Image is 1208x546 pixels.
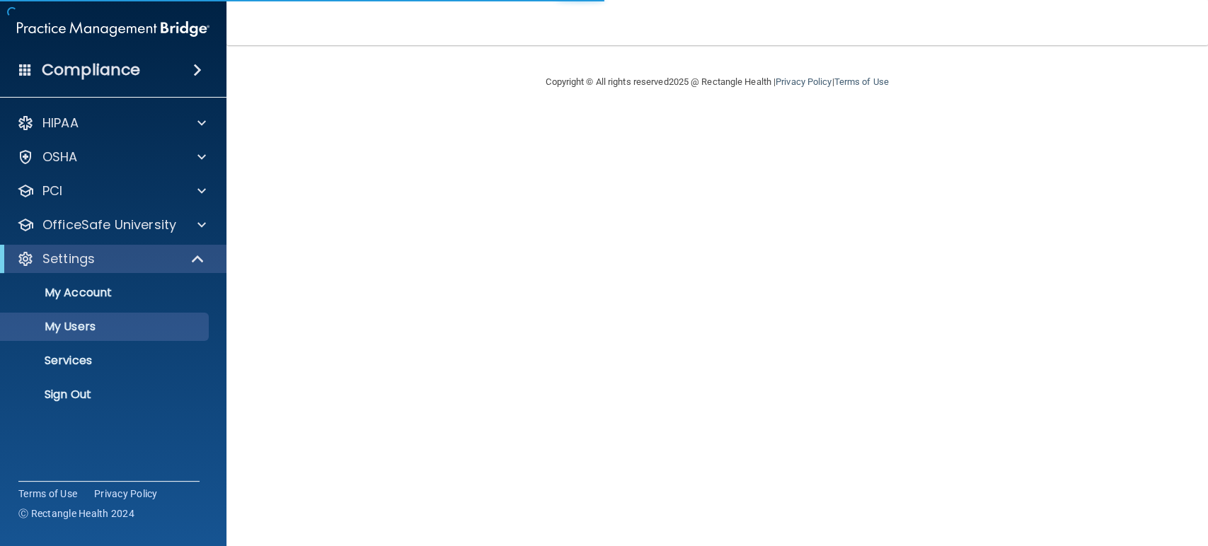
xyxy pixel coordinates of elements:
[42,60,140,80] h4: Compliance
[42,149,78,165] p: OSHA
[18,506,134,521] span: Ⓒ Rectangle Health 2024
[9,354,202,368] p: Services
[776,76,832,87] a: Privacy Policy
[17,250,205,267] a: Settings
[18,487,77,501] a: Terms of Use
[834,76,888,87] a: Terms of Use
[17,149,206,165] a: OSHA
[9,320,202,334] p: My Users
[9,388,202,402] p: Sign Out
[17,15,209,43] img: PMB logo
[42,182,62,199] p: PCI
[17,216,206,233] a: OfficeSafe University
[42,250,95,267] p: Settings
[17,115,206,132] a: HIPAA
[42,216,176,233] p: OfficeSafe University
[42,115,79,132] p: HIPAA
[459,59,976,105] div: Copyright © All rights reserved 2025 @ Rectangle Health | |
[94,487,158,501] a: Privacy Policy
[9,286,202,300] p: My Account
[17,182,206,199] a: PCI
